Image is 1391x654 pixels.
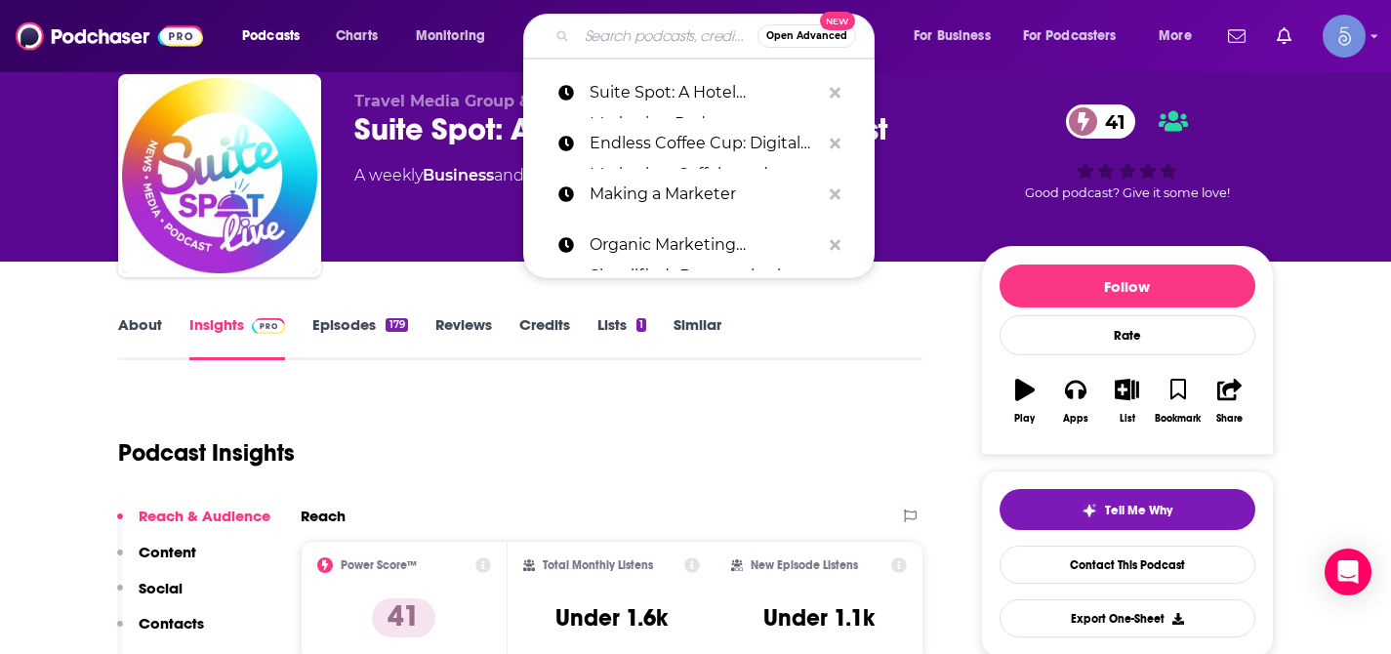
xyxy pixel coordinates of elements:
div: Open Intercom Messenger [1325,549,1371,595]
h2: Total Monthly Listens [543,558,653,572]
a: Making a Marketer [523,169,875,220]
a: About [118,315,162,360]
div: 41Good podcast? Give it some love! [981,92,1274,213]
img: User Profile [1323,15,1366,58]
span: Monitoring [416,22,485,50]
span: Podcasts [242,22,300,50]
button: Export One-Sheet [1000,599,1255,637]
span: New [820,12,855,30]
a: Suite Spot: A Hotel Marketing Podcast [523,67,875,118]
button: open menu [1145,20,1216,52]
a: Reviews [435,315,492,360]
div: Rate [1000,315,1255,355]
a: Credits [519,315,570,360]
span: 41 [1085,104,1135,139]
img: tell me why sparkle [1082,503,1097,518]
button: Social [117,579,183,615]
p: Organic Marketing Simplified- Best marketing strategies [590,220,820,270]
button: Open AdvancedNew [757,24,856,48]
h1: Podcast Insights [118,438,295,468]
div: List [1120,413,1135,425]
button: open menu [1010,20,1145,52]
span: For Business [914,22,991,50]
p: Contacts [139,614,204,633]
div: Share [1216,413,1243,425]
a: Similar [674,315,721,360]
p: Endless Coffee Cup: Digital Marketing, Caffeinated [590,118,820,169]
span: Travel Media Group & [PERSON_NAME] [354,92,675,110]
span: Tell Me Why [1105,503,1172,518]
p: Content [139,543,196,561]
a: Endless Coffee Cup: Digital Marketing, Caffeinated [523,118,875,169]
h3: Under 1.6k [555,603,668,633]
p: Making a Marketer [590,169,820,220]
button: List [1101,366,1152,436]
h2: New Episode Listens [751,558,858,572]
div: 179 [386,318,407,332]
button: Follow [1000,265,1255,307]
div: Apps [1063,413,1088,425]
a: Show notifications dropdown [1220,20,1253,53]
div: Search podcasts, credits, & more... [542,14,893,59]
input: Search podcasts, credits, & more... [577,20,757,52]
button: Content [117,543,196,579]
a: InsightsPodchaser Pro [189,315,286,360]
a: Show notifications dropdown [1269,20,1299,53]
h3: Under 1.1k [763,603,875,633]
span: Charts [336,22,378,50]
div: A weekly podcast [354,164,671,187]
a: 41 [1066,104,1135,139]
button: Reach & Audience [117,507,270,543]
p: Social [139,579,183,597]
img: Suite Spot: A Hotel Marketing Podcast [122,78,317,273]
p: Suite Spot: A Hotel Marketing Podcast [590,67,820,118]
span: More [1159,22,1192,50]
h2: Reach [301,507,346,525]
p: 41 [372,598,435,637]
img: Podchaser Pro [252,318,286,334]
a: Organic Marketing Simplified- Best marketing strategies [523,220,875,270]
button: Bookmark [1153,366,1204,436]
img: Podchaser - Follow, Share and Rate Podcasts [16,18,203,55]
div: Bookmark [1155,413,1201,425]
a: Episodes179 [312,315,407,360]
button: Share [1204,366,1254,436]
a: Contact This Podcast [1000,546,1255,584]
button: Contacts [117,614,204,650]
button: Apps [1050,366,1101,436]
button: open menu [900,20,1015,52]
button: Play [1000,366,1050,436]
p: Reach & Audience [139,507,270,525]
div: Play [1014,413,1035,425]
button: open menu [402,20,511,52]
span: For Podcasters [1023,22,1117,50]
a: Lists1 [597,315,646,360]
div: 1 [636,318,646,332]
button: Show profile menu [1323,15,1366,58]
button: tell me why sparkleTell Me Why [1000,489,1255,530]
h2: Power Score™ [341,558,417,572]
a: Business [423,166,494,184]
span: and [494,166,524,184]
a: Charts [323,20,389,52]
span: Open Advanced [766,31,847,41]
button: open menu [228,20,325,52]
span: Logged in as Spiral5-G1 [1323,15,1366,58]
span: Good podcast? Give it some love! [1025,185,1230,200]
